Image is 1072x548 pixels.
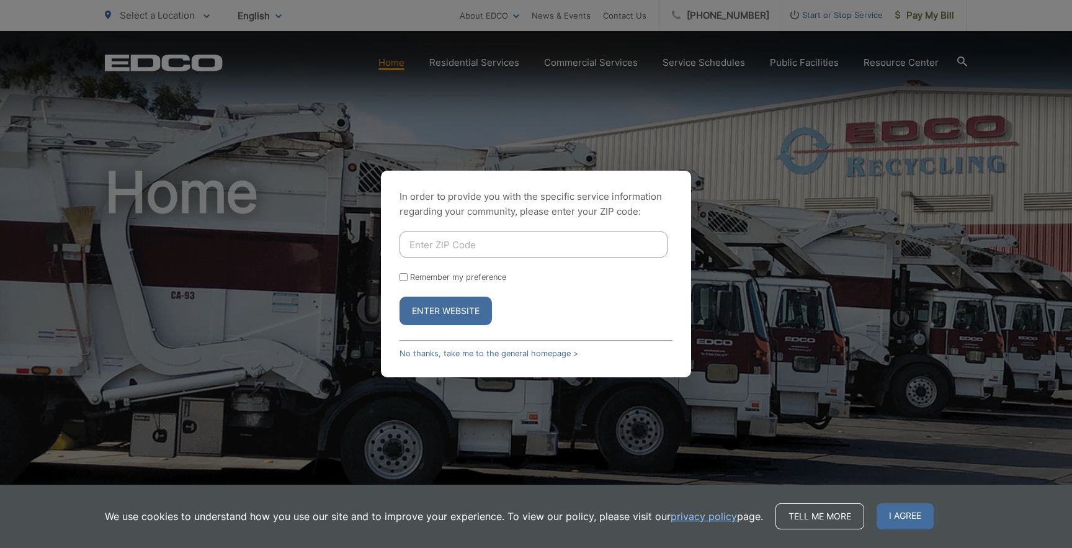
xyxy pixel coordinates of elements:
label: Remember my preference [410,272,506,282]
a: No thanks, take me to the general homepage > [400,349,578,358]
p: We use cookies to understand how you use our site and to improve your experience. To view our pol... [105,509,763,524]
button: Enter Website [400,297,492,325]
span: I agree [877,503,934,529]
a: Tell me more [775,503,864,529]
p: In order to provide you with the specific service information regarding your community, please en... [400,189,672,219]
a: privacy policy [671,509,737,524]
input: Enter ZIP Code [400,231,668,258]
